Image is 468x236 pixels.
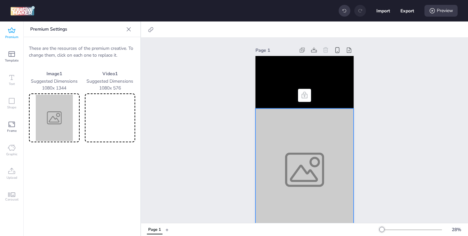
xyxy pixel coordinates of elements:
p: Video 1 [85,70,136,77]
span: Graphic [6,152,18,157]
p: Premium Settings [30,21,123,37]
img: Preview [30,95,78,141]
p: Suggested Dimensions [85,78,136,85]
span: Carousel [5,197,19,202]
span: Text [9,81,15,87]
button: Import [376,4,390,18]
span: Upload [6,175,17,180]
img: logo Creative Maker [10,6,35,16]
span: Template [5,58,19,63]
span: Frame [7,128,17,133]
div: Preview [424,5,458,17]
span: Shape [7,105,16,110]
p: 1080 x 576 [85,85,136,91]
button: Export [400,4,414,18]
p: Image 1 [29,70,80,77]
div: Tabs [144,224,165,235]
div: Page 1 [255,47,295,54]
p: 1080 x 1344 [29,85,80,91]
div: 28 % [448,226,464,233]
span: Premium [5,35,19,40]
p: These are the resources of the premium creative. To change them, click on each one to replace it. [29,45,135,59]
button: + [165,224,169,235]
p: Suggested Dimensions [29,78,80,85]
div: Page 1 [148,227,161,233]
